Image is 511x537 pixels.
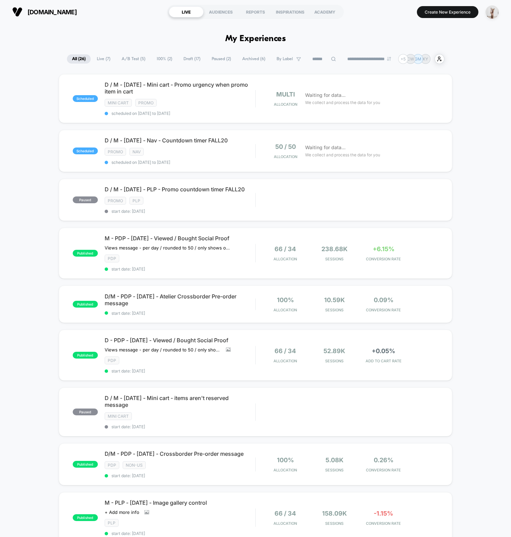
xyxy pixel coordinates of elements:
span: PLP [129,197,143,205]
span: + Add more info [105,509,139,515]
span: start date: [DATE] [105,368,255,374]
span: Allocation [274,257,297,261]
span: scheduled [73,95,98,102]
span: Allocation [274,102,297,107]
span: [DOMAIN_NAME] [28,8,77,16]
span: 238.68k [321,245,348,253]
span: CONVERSION RATE [360,308,406,312]
span: 66 / 34 [275,347,296,354]
span: We collect and process the data for you [305,99,380,106]
span: Waiting for data... [305,144,346,151]
span: Allocation [274,308,297,312]
span: Allocation [274,154,297,159]
span: Sessions [312,359,357,363]
span: D/M - PDP - [DATE] - Atelier Crossborder Pre-order message [105,293,255,307]
span: Promo [105,197,126,205]
span: Live ( 7 ) [92,54,116,64]
span: All ( 26 ) [67,54,91,64]
span: D / M - [DATE] - Mini cart - Promo urgency when promo item in cart [105,81,255,95]
span: PDP [105,357,119,364]
span: D - PDP - [DATE] - Viewed / Bought Social Proof [105,337,255,344]
img: ppic [486,5,499,19]
div: AUDIENCES [204,6,238,17]
span: 10.59k [324,296,345,304]
span: D / M - [DATE] - Mini cart - items aren't reserved message [105,395,255,408]
span: multi [276,91,295,98]
span: ADD TO CART RATE [360,359,406,363]
span: Sessions [312,257,357,261]
button: [DOMAIN_NAME] [10,6,79,17]
div: REPORTS [238,6,273,17]
span: Archived ( 6 ) [237,54,270,64]
span: start date: [DATE] [105,209,255,214]
span: Sessions [312,521,357,526]
img: Visually logo [12,7,22,17]
span: PDP [105,461,119,469]
span: D / M - [DATE] - PLP - Promo countdown timer FALL20 [105,186,255,193]
span: Promo [135,99,157,107]
span: 100% [277,296,294,304]
span: published [73,352,98,359]
span: Allocation [274,521,297,526]
span: scheduled on [DATE] to [DATE] [105,160,255,165]
span: Sessions [312,308,357,312]
span: published [73,250,98,257]
span: Allocation [274,359,297,363]
span: Sessions [312,468,357,472]
span: start date: [DATE] [105,266,255,272]
span: 5.08k [325,456,343,464]
span: Allocation [274,468,297,472]
span: start date: [DATE] [105,424,255,429]
span: Draft ( 17 ) [178,54,206,64]
img: end [387,57,391,61]
span: published [73,301,98,308]
span: start date: [DATE] [105,531,255,536]
span: 66 / 34 [275,510,296,517]
span: By Label [277,56,293,62]
span: Nav [129,148,144,156]
span: scheduled on [DATE] to [DATE] [105,111,255,116]
p: CW [407,56,414,62]
span: Paused ( 2 ) [207,54,236,64]
span: PDP [105,255,119,262]
span: published [73,514,98,521]
span: Views message - per day / rounded to 50 / only shows on over 100 viewsBought message - per week /... [105,347,221,352]
span: We collect and process the data for you [305,152,380,158]
span: paused [73,196,98,203]
span: 66 / 34 [275,245,296,253]
button: Create New Experience [417,6,478,18]
span: CONVERSION RATE [360,521,406,526]
span: Mini Cart [105,99,132,107]
span: start date: [DATE] [105,311,255,316]
span: Waiting for data... [305,91,346,99]
span: M - PDP - [DATE] - Viewed / Bought Social Proof [105,235,255,242]
span: paused [73,409,98,415]
span: 158.09k [322,510,347,517]
button: ppic [483,5,501,19]
span: Mini Cart [105,412,132,420]
span: D / M - [DATE] - Nav - Countdown timer FALL20 [105,137,255,144]
span: Non-US [123,461,146,469]
span: Views message - per day / rounded to 50 / only shows on over 100 views. Bought message - per week... [105,245,231,250]
span: 0.26% [374,456,393,464]
span: published [73,461,98,468]
span: scheduled [73,148,98,154]
span: 0.09% [374,296,393,304]
span: 50 / 50 [275,143,296,150]
span: +6.15% [373,245,394,253]
div: ACADEMY [307,6,342,17]
span: 100% [277,456,294,464]
span: M - PLP - [DATE] - Image gallery control [105,499,255,506]
span: 52.89k [323,347,345,354]
div: LIVE [169,6,204,17]
div: + 5 [398,54,408,64]
span: CONVERSION RATE [360,257,406,261]
span: Promo [105,148,126,156]
p: GM [415,56,421,62]
p: KY [423,56,428,62]
span: 100% ( 2 ) [152,54,177,64]
span: +0.05% [372,347,395,354]
span: CONVERSION RATE [360,468,406,472]
span: A/B Test ( 5 ) [117,54,151,64]
span: -1.15% [374,510,393,517]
